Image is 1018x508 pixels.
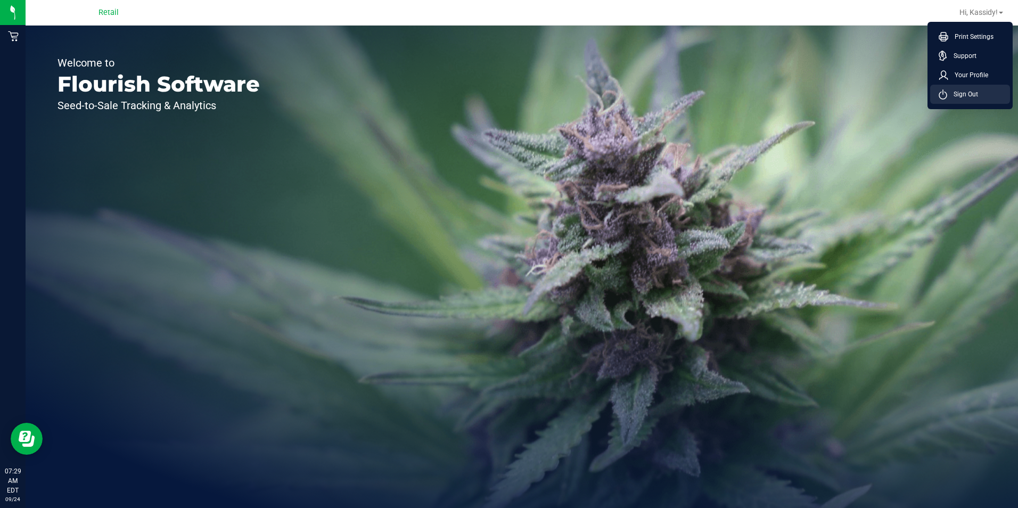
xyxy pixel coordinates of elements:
li: Sign Out [930,85,1010,104]
p: Seed-to-Sale Tracking & Analytics [58,100,260,111]
inline-svg: Retail [8,31,19,42]
a: Support [939,51,1006,61]
p: Welcome to [58,58,260,68]
span: Support [947,51,976,61]
span: Sign Out [947,89,978,100]
span: Print Settings [948,31,994,42]
iframe: Resource center [11,423,43,455]
p: 09/24 [5,495,21,503]
p: 07:29 AM EDT [5,466,21,495]
span: Your Profile [948,70,988,80]
span: Hi, Kassidy! [959,8,998,17]
span: Retail [98,8,119,17]
p: Flourish Software [58,73,260,95]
